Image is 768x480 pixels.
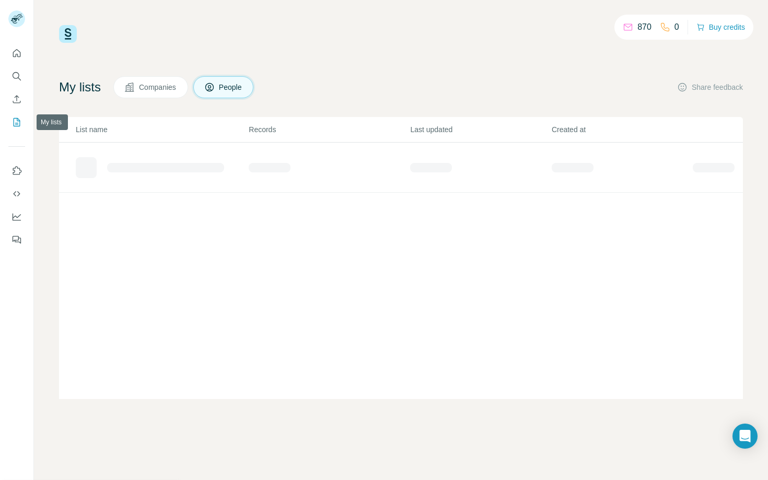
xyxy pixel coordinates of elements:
[8,44,25,63] button: Quick start
[8,184,25,203] button: Use Surfe API
[59,79,101,96] h4: My lists
[76,124,248,135] p: List name
[674,21,679,33] p: 0
[696,20,745,34] button: Buy credits
[219,82,243,92] span: People
[8,113,25,132] button: My lists
[8,90,25,109] button: Enrich CSV
[732,424,758,449] div: Open Intercom Messenger
[677,82,743,92] button: Share feedback
[139,82,177,92] span: Companies
[8,207,25,226] button: Dashboard
[8,161,25,180] button: Use Surfe on LinkedIn
[59,25,77,43] img: Surfe Logo
[552,124,692,135] p: Created at
[249,124,409,135] p: Records
[8,230,25,249] button: Feedback
[8,67,25,86] button: Search
[410,124,550,135] p: Last updated
[637,21,651,33] p: 870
